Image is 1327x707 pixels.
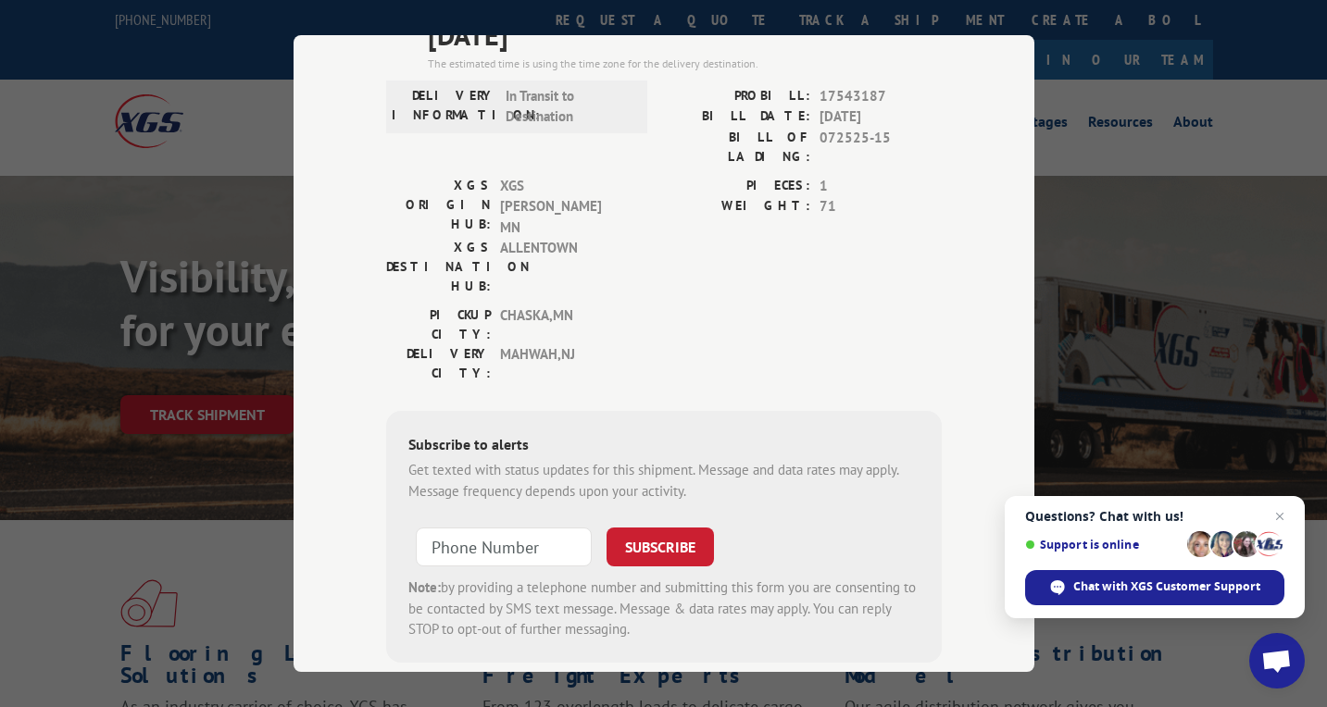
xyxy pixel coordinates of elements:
span: [DATE] [428,14,942,56]
label: BILL OF LADING: [664,128,810,167]
span: 17543187 [820,86,942,107]
span: Chat with XGS Customer Support [1073,578,1260,595]
label: BILL DATE: [664,106,810,128]
span: 1 [820,176,942,197]
span: CHASKA , MN [500,305,625,344]
div: by providing a telephone number and submitting this form you are consenting to be contacted by SM... [408,577,920,640]
span: [DATE] [820,106,942,128]
span: Chat with XGS Customer Support [1025,570,1284,605]
label: PROBILL: [664,86,810,107]
span: XGS [PERSON_NAME] MN [500,176,625,239]
a: Open chat [1249,633,1305,688]
label: XGS ORIGIN HUB: [386,176,491,239]
button: SUBSCRIBE [607,527,714,566]
span: Questions? Chat with us! [1025,509,1284,524]
span: 072525-15 [820,128,942,167]
span: 71 [820,196,942,217]
input: Phone Number [416,527,592,566]
span: ALLENTOWN [500,238,625,296]
label: PICKUP CITY: [386,305,491,344]
label: XGS DESTINATION HUB: [386,238,491,296]
span: In Transit to Destination [506,86,631,128]
label: WEIGHT: [664,196,810,217]
span: Support is online [1025,538,1181,552]
label: DELIVERY CITY: [386,344,491,383]
span: MAHWAH , NJ [500,344,625,383]
label: DELIVERY INFORMATION: [392,86,496,128]
label: PIECES: [664,176,810,197]
strong: Note: [408,578,441,596]
div: Get texted with status updates for this shipment. Message and data rates may apply. Message frequ... [408,460,920,502]
div: Subscribe to alerts [408,433,920,460]
div: The estimated time is using the time zone for the delivery destination. [428,56,942,72]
